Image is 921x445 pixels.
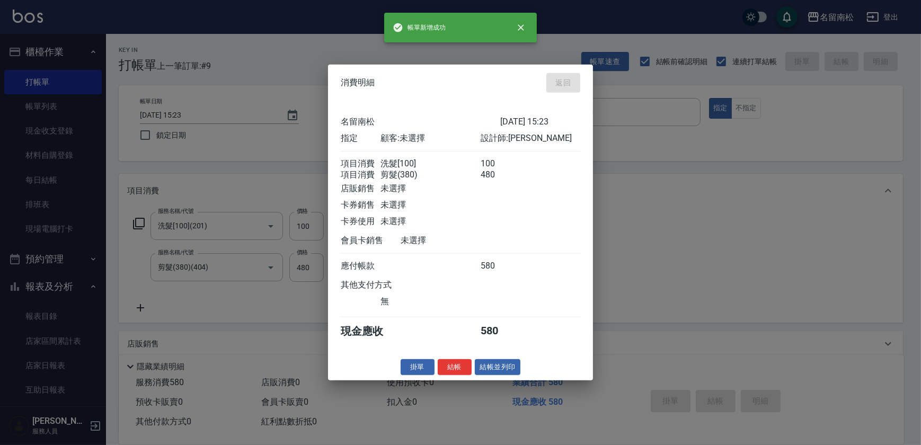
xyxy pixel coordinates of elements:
div: 顧客: 未選擇 [380,132,480,144]
button: 掛單 [401,359,435,375]
div: 剪髮(380) [380,169,480,180]
div: 100 [481,158,520,169]
button: close [509,16,533,39]
div: 未選擇 [380,199,480,210]
button: 結帳 [438,359,472,375]
div: 店販銷售 [341,183,380,194]
div: 未選擇 [401,235,500,246]
div: 卡券銷售 [341,199,380,210]
div: 480 [481,169,520,180]
div: 洗髮[100] [380,158,480,169]
div: 設計師: [PERSON_NAME] [481,132,580,144]
div: 名留南松 [341,116,500,127]
div: 會員卡銷售 [341,235,401,246]
div: 現金應收 [341,324,401,338]
span: 消費明細 [341,77,375,88]
div: [DATE] 15:23 [500,116,580,127]
div: 未選擇 [380,216,480,227]
div: 應付帳款 [341,260,380,271]
span: 帳單新增成功 [393,22,446,33]
div: 其他支付方式 [341,279,421,290]
div: 指定 [341,132,380,144]
div: 未選擇 [380,183,480,194]
div: 580 [481,324,520,338]
div: 項目消費 [341,169,380,180]
div: 580 [481,260,520,271]
div: 無 [380,296,480,307]
div: 項目消費 [341,158,380,169]
div: 卡券使用 [341,216,380,227]
button: 結帳並列印 [475,359,521,375]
